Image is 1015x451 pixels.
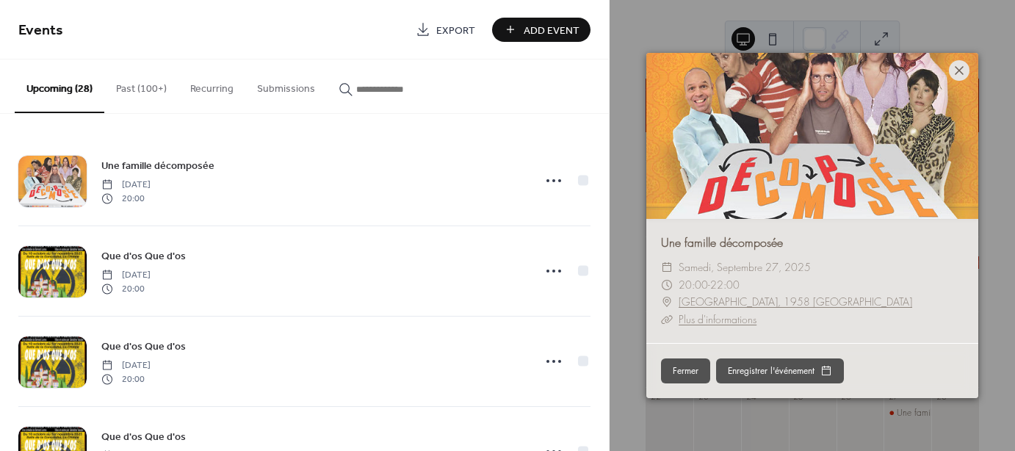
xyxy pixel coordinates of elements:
[661,276,673,294] div: ​
[178,59,245,112] button: Recurring
[101,359,151,372] span: [DATE]
[101,430,186,445] span: Que d'os Que d'os
[101,372,151,386] span: 20:00
[661,234,783,250] a: Une famille décomposée
[101,339,186,355] span: Que d'os Que d'os
[661,358,710,383] button: Fermer
[436,23,475,38] span: Export
[405,18,486,42] a: Export
[101,249,186,264] span: Que d'os Que d'os
[716,358,844,383] button: Enregistrer l'événement
[661,293,673,311] div: ​
[101,159,214,174] span: Une famille décomposée
[661,311,673,328] div: ​
[679,312,756,326] a: Plus d'informations
[18,16,63,45] span: Events
[708,278,710,292] span: -
[245,59,327,112] button: Submissions
[679,278,708,292] span: 20:00
[101,192,151,205] span: 20:00
[661,259,673,276] div: ​
[679,293,912,311] a: [GEOGRAPHIC_DATA], 1958 [GEOGRAPHIC_DATA]
[104,59,178,112] button: Past (100+)
[101,157,214,174] a: Une famille décomposée
[101,338,186,355] a: Que d'os Que d'os
[710,278,740,292] span: 22:00
[679,259,811,276] span: samedi, septembre 27, 2025
[101,269,151,282] span: [DATE]
[101,178,151,192] span: [DATE]
[101,248,186,264] a: Que d'os Que d'os
[15,59,104,113] button: Upcoming (28)
[524,23,579,38] span: Add Event
[101,428,186,445] a: Que d'os Que d'os
[492,18,590,42] button: Add Event
[101,282,151,295] span: 20:00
